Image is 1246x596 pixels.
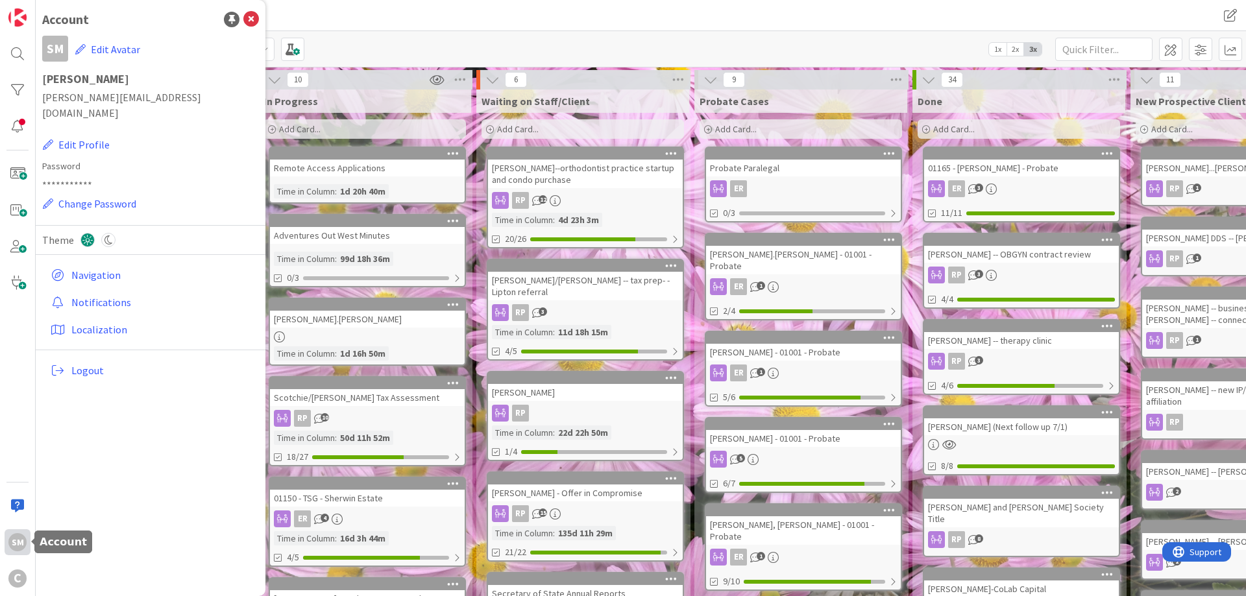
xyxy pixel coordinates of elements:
[45,263,259,287] a: Navigation
[488,192,683,209] div: RP
[505,72,527,88] span: 6
[335,184,337,198] span: :
[27,2,59,18] span: Support
[1166,250,1183,267] div: RP
[497,123,539,135] span: Add Card...
[730,364,747,381] div: ER
[274,346,335,361] div: Time in Column
[715,123,757,135] span: Add Card...
[705,503,902,591] a: [PERSON_NAME], [PERSON_NAME] - 01001 - ProbateER9/10
[337,531,389,545] div: 16d 3h 44m
[270,510,465,527] div: ER
[737,454,745,462] span: 5
[1166,332,1183,349] div: RP
[488,160,683,188] div: [PERSON_NAME]--orthodontist practice startup and condo purchase
[1151,123,1193,135] span: Add Card...
[948,531,965,548] div: RP
[8,533,27,551] div: SM
[705,331,902,407] a: [PERSON_NAME] - 01001 - ProbateER5/6
[492,526,553,540] div: Time in Column
[270,148,465,176] div: Remote Access Applications
[335,346,337,361] span: :
[488,372,683,401] div: [PERSON_NAME]
[321,413,329,422] span: 10
[723,72,745,88] span: 9
[924,180,1119,197] div: ER
[723,477,735,490] span: 6/7
[42,73,259,86] h1: [PERSON_NAME]
[270,478,465,507] div: 01150 - TSG - Sherwin Estate
[555,325,611,339] div: 11d 18h 15m
[42,89,259,121] span: [PERSON_NAME][EMAIL_ADDRESS][DOMAIN_NAME]
[269,214,466,287] a: Adventures Out West MinutesTime in Column:99d 18h 36m0/3
[42,195,137,212] button: Change Password
[700,95,769,108] span: Probate Cases
[1055,38,1153,61] input: Quick Filter...
[335,431,337,445] span: :
[294,410,311,427] div: RP
[505,545,526,559] span: 21/22
[706,344,901,361] div: [PERSON_NAME] - 01001 - Probate
[45,291,259,314] a: Notifications
[1193,184,1201,192] span: 1
[706,332,901,361] div: [PERSON_NAME] - 01001 - Probate
[279,123,321,135] span: Add Card...
[941,459,953,473] span: 8/8
[706,180,901,197] div: ER
[75,36,141,63] button: Edit Avatar
[294,510,311,527] div: ER
[269,147,466,204] a: Remote Access ApplicationsTime in Column:1d 20h 40m
[488,260,683,300] div: [PERSON_NAME]/[PERSON_NAME] -- tax prep- - Lipton referral
[512,304,529,321] div: RP
[757,368,765,376] span: 1
[270,227,465,244] div: Adventures Out West Minutes
[487,259,684,361] a: [PERSON_NAME]/[PERSON_NAME] -- tax prep- - Lipton referralRPTime in Column:11d 18h 15m4/5
[487,371,684,461] a: [PERSON_NAME]RPTime in Column:22d 22h 50m1/4
[71,363,254,378] span: Logout
[941,206,962,220] span: 11/11
[555,213,602,227] div: 4d 23h 3m
[923,147,1120,222] a: 01165 - [PERSON_NAME] - ProbateER11/11
[269,376,466,466] a: Scotchie/[PERSON_NAME] Tax AssessmentRPTime in Column:50d 11h 52m18/27
[975,270,983,278] span: 3
[706,549,901,566] div: ER
[539,307,547,316] span: 3
[335,531,337,545] span: :
[989,43,1007,56] span: 1x
[270,215,465,244] div: Adventures Out West Minutes
[706,160,901,176] div: Probate Paralegal
[488,304,683,321] div: RP
[730,180,747,197] div: ER
[923,405,1120,475] a: [PERSON_NAME] (Next follow up 7/1)8/8
[1024,43,1042,56] span: 3x
[270,410,465,427] div: RP
[924,320,1119,349] div: [PERSON_NAME] -- therapy clinic
[337,252,393,266] div: 99d 18h 36m
[1159,72,1181,88] span: 11
[539,195,547,204] span: 12
[487,471,684,562] a: [PERSON_NAME] - Offer in CompromiseRPTime in Column:135d 11h 29m21/22
[924,353,1119,370] div: RP
[924,148,1119,176] div: 01165 - [PERSON_NAME] - Probate
[757,552,765,560] span: 1
[975,184,983,192] span: 3
[933,123,975,135] span: Add Card...
[337,346,389,361] div: 1d 16h 50m
[45,318,259,341] a: Localization
[723,206,735,220] span: 0/3
[730,278,747,295] div: ER
[723,575,740,588] span: 9/10
[482,95,590,108] span: Waiting on Staff/Client
[1166,180,1183,197] div: RP
[705,147,902,222] a: Probate ParalegalER0/3
[488,505,683,522] div: RP
[1007,43,1024,56] span: 2x
[923,233,1120,309] a: [PERSON_NAME] -- OBGYN contract reviewRP4/4
[287,551,299,564] span: 4/5
[555,425,611,440] div: 22d 22h 50m
[488,272,683,300] div: [PERSON_NAME]/[PERSON_NAME] -- tax prep- - Lipton referral
[539,508,547,517] span: 15
[274,184,335,198] div: Time in Column
[924,531,1119,548] div: RP
[706,418,901,447] div: [PERSON_NAME] - 01001 - Probate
